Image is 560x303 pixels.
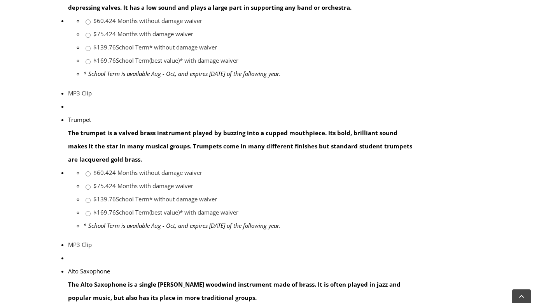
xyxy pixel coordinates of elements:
span: $139.76 [93,195,116,203]
div: Trumpet [68,113,413,126]
a: $169.76School Term(best value)* with damage waiver [93,208,238,216]
em: * School Term is available Aug - Oct, and expires [DATE] of the following year. [84,222,281,229]
span: $169.76 [93,56,116,64]
em: * School Term is available Aug - Oct, and expires [DATE] of the following year. [84,70,281,78]
strong: The Alto Saxophone is a single [PERSON_NAME] woodwind instrument made of brass. It is often playe... [68,280,401,301]
span: $169.76 [93,208,116,216]
a: MP3 Clip [68,241,92,248]
a: $60.424 Months without damage waiver [93,169,202,176]
span: $75.42 [93,30,112,38]
div: Alto Saxophone [68,264,413,278]
a: $139.76School Term* without damage waiver [93,195,217,203]
span: $60.42 [93,169,112,176]
span: $60.42 [93,17,112,25]
a: $75.424 Months with damage waiver [93,30,193,38]
a: $60.424 Months without damage waiver [93,17,202,25]
a: $169.76School Term(best value)* with damage waiver [93,56,238,64]
span: $75.42 [93,182,112,190]
strong: The trumpet is a valved brass instrument played by buzzing into a cupped mouthpiece. Its bold, br... [68,129,412,163]
a: $75.424 Months with damage waiver [93,182,193,190]
a: MP3 Clip [68,89,92,97]
span: $139.76 [93,43,116,51]
a: $139.76School Term* without damage waiver [93,43,217,51]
